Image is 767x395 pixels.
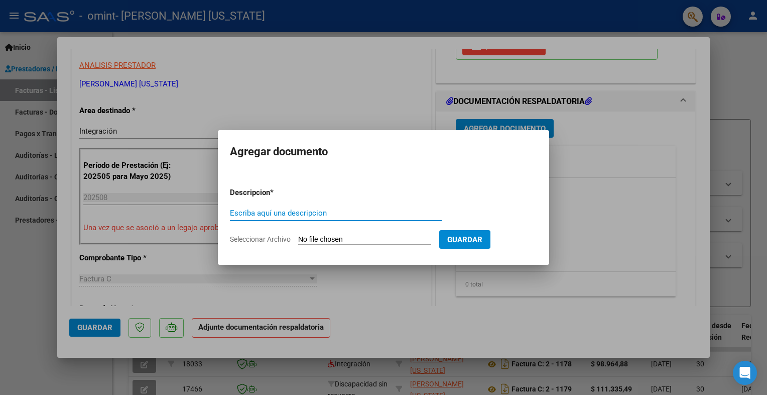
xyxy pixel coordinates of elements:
span: Seleccionar Archivo [230,235,291,243]
div: Open Intercom Messenger [733,361,757,385]
p: Descripcion [230,187,322,199]
button: Guardar [439,230,490,249]
h2: Agregar documento [230,142,537,161]
span: Guardar [447,235,482,244]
